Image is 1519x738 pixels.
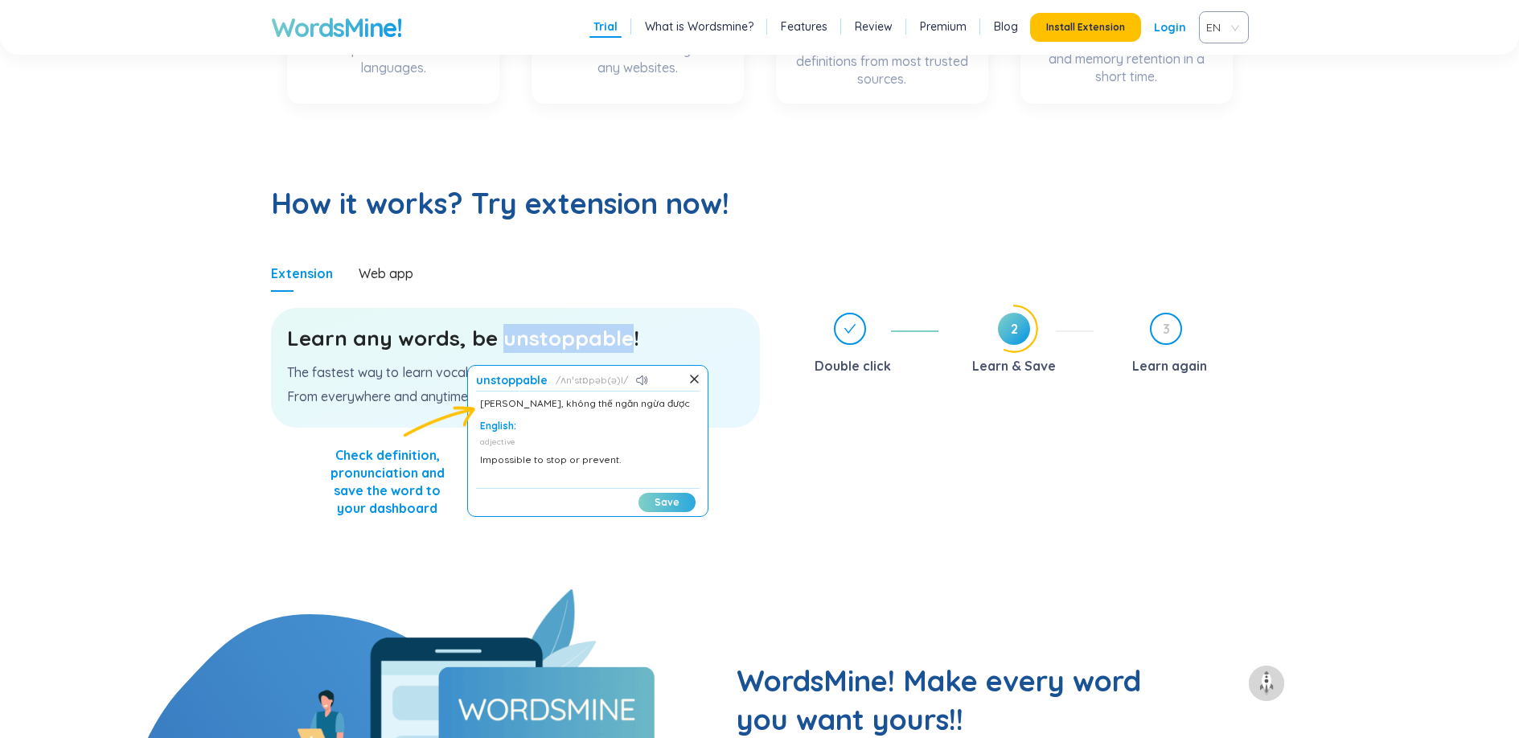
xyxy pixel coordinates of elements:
[1154,13,1186,42] a: Login
[593,18,618,35] a: Trial
[271,264,333,282] div: Extension
[645,18,753,35] a: What is Wordsmine?
[287,387,744,405] p: From everywhere and anytime.
[480,437,696,448] div: adjective
[1046,21,1125,34] span: Install Extension
[287,363,744,381] p: The fastest way to learn vocabulary.
[951,313,1094,379] div: 2Learn & Save
[548,23,728,88] div: Chrome Extension allows you to add words manually from any websites.
[784,313,939,379] div: Double click
[476,374,548,387] h1: unstoppable
[480,420,696,433] div: English:
[994,18,1018,35] a: Blog
[1206,15,1235,39] span: VIE
[920,18,967,35] a: Premium
[1254,670,1279,696] img: to top
[480,452,696,468] div: Impossible to stop or prevent.
[781,18,827,35] a: Features
[998,313,1030,345] span: 2
[792,35,972,88] div: Choose & add custom definitions from most trusted sources.
[1106,313,1249,379] div: 3Learn again
[638,493,696,512] button: Save
[271,11,402,43] a: WordsMine!
[815,353,891,379] div: Double click
[972,353,1056,379] div: Learn & Save
[1152,314,1180,343] span: 3
[1132,353,1207,379] div: Learn again
[844,322,856,335] span: check
[303,23,483,88] div: Double-click on any words to lookup definitions in 100+ languages.
[287,324,744,353] h3: Learn any words, be unstoppable!
[271,184,1249,223] h2: How it works? Try extension now!
[359,264,413,282] div: Web app
[1030,13,1141,42] button: Install Extension
[556,374,628,387] span: ʌnˈstɒpəb(ə)l
[855,18,893,35] a: Review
